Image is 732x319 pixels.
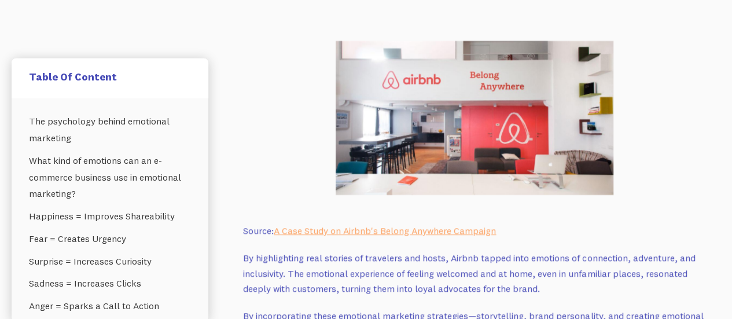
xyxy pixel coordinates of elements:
a: Surprise = Increases Curiosity [29,250,191,272]
a: What kind of emotions can an e-commerce business use in emotional marketing? [29,149,191,204]
a: The psychology behind emotional marketing [29,109,191,149]
h5: Table Of Content [29,69,191,83]
a: Happiness = Improves Shareability [29,204,191,227]
a: A Case Study on Airbnb's Belong Anywhere Campaign [274,225,496,236]
p: By highlighting real stories of travelers and hosts, Airbnb tapped into emotions of connection, a... [243,250,706,296]
p: Source: [243,223,706,239]
a: Sadness = Increases Clicks [29,272,191,295]
a: Fear = Creates Urgency [29,227,191,250]
a: Anger = Sparks a Call to Action [29,295,191,317]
